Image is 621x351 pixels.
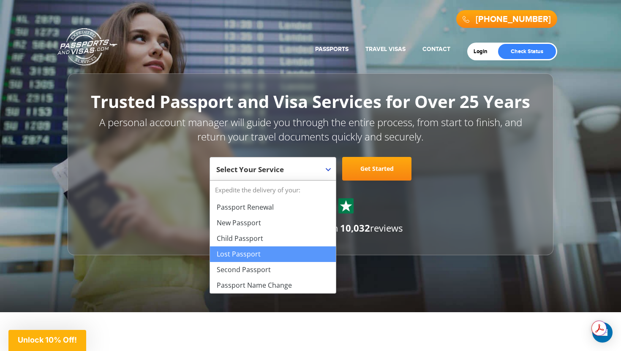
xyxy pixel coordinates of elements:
a: Get Started [342,157,411,181]
a: Travel Visas [365,46,406,53]
a: Passports & [DOMAIN_NAME] [57,28,117,66]
strong: 10,032 [340,221,370,234]
li: Expedite the delivery of your: [210,181,336,293]
li: Lost Passport [210,246,336,262]
span: Select Your Service [210,157,336,181]
div: Unlock 10% Off! [8,330,86,351]
li: Passport Renewal [210,200,336,215]
h1: Trusted Passport and Visa Services for Over 25 Years [87,92,534,111]
span: Select Your Service [216,165,284,174]
li: Passport Name Change [210,278,336,293]
a: Check Status [498,44,556,59]
li: New Passport [210,215,336,231]
span: reviews [340,221,403,234]
li: Child Passport [210,231,336,246]
strong: Expedite the delivery of your: [210,181,336,200]
a: [PHONE_NUMBER] [476,14,551,24]
li: Second Passport [210,262,336,278]
a: Contact [422,46,450,53]
img: Sprite St [340,200,352,212]
a: Login [474,48,493,55]
span: Select Your Service [216,160,327,184]
p: A personal account manager will guide you through the entire process, from start to finish, and r... [87,115,534,144]
span: Unlock 10% Off! [18,335,77,344]
a: Passports [315,46,349,53]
